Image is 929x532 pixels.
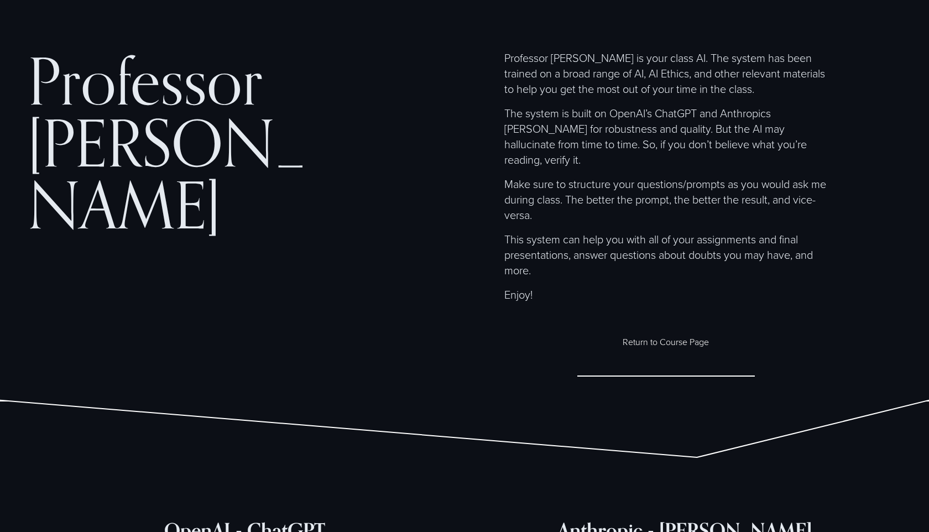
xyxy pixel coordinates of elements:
[28,50,315,236] h1: Professor [PERSON_NAME]
[504,50,828,96] p: Professor [PERSON_NAME] is your class AI. The system has been trained on a broad range of AI, AI ...
[504,176,828,222] p: Make sure to structure your questions/prompts as you would ask me during class. The better the pr...
[504,231,828,278] p: This system can help you with all of your assignments and final presentations, answer questions a...
[504,105,828,167] p: The system is built on OpenAI’s ChatGPT and Anthropics [PERSON_NAME] for robustness and quality. ...
[504,286,828,302] p: Enjoy!
[577,309,754,377] a: Return to Course Page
